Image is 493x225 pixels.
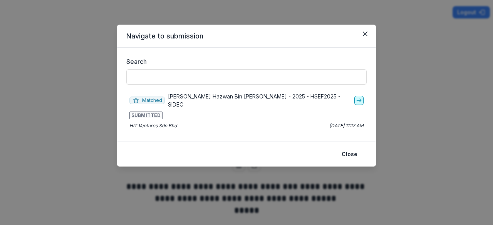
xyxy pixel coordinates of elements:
[117,25,376,48] header: Navigate to submission
[129,122,177,129] p: HIT Ventures Sdn.Bhd
[354,96,364,105] a: go-to
[129,112,163,119] span: SUBMITTED
[168,92,351,108] p: [PERSON_NAME] Hazwan Bin [PERSON_NAME] - 2025 - HSEF2025 - SIDEC
[337,148,362,160] button: Close
[126,57,362,66] label: Search
[329,122,364,129] p: [DATE] 11:17 AM
[359,28,371,40] button: Close
[129,97,165,104] span: Matched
